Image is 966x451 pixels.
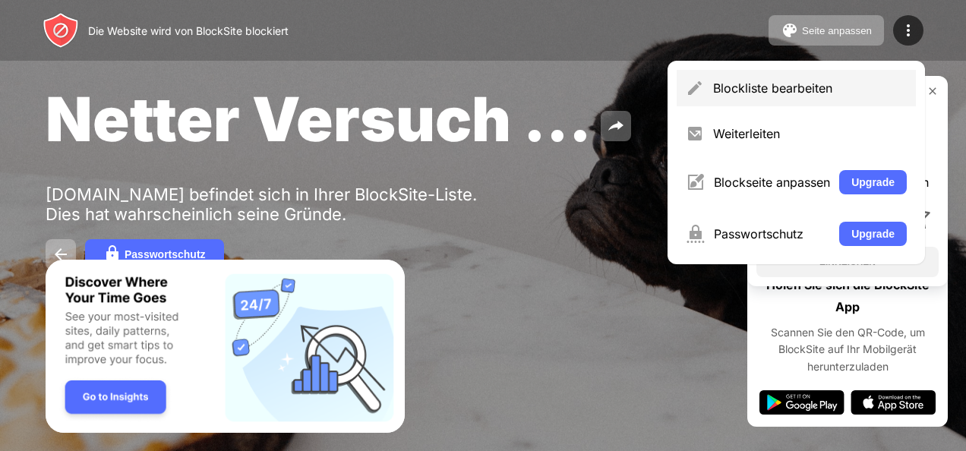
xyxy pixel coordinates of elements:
[125,248,206,260] div: Passwortschutz
[607,117,625,135] img: share.svg
[686,79,704,97] img: menu-pencil.svg
[46,260,405,434] iframe: Banner
[686,125,704,143] img: menu-redirect.svg
[686,173,705,191] img: menu-customize.svg
[714,226,830,241] div: Passwortschutz
[899,21,917,39] img: menu-icon.svg
[769,15,884,46] button: Seite anpassen
[714,175,830,190] div: Blockseite anpassen
[759,390,844,415] img: google-play.svg
[839,170,907,194] button: Upgrade
[46,82,592,156] span: Netter Versuch ...
[52,245,70,263] img: back.svg
[802,25,872,36] div: Seite anpassen
[686,225,705,243] img: menu-password.svg
[88,24,289,37] div: Die Website wird von BlockSite blockiert
[43,12,79,49] img: header-logo.svg
[103,245,122,263] img: password.svg
[85,239,224,270] button: Passwortschutz
[781,21,799,39] img: pallet.svg
[851,390,936,415] img: app-store.svg
[46,184,515,224] div: [DOMAIN_NAME] befindet sich in Ihrer BlockSite-Liste. Dies hat wahrscheinlich seine Gründe.
[713,80,907,96] div: Blockliste bearbeiten
[839,222,907,246] button: Upgrade
[713,126,907,141] div: Weiterleiten
[927,85,939,97] img: rate-us-close.svg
